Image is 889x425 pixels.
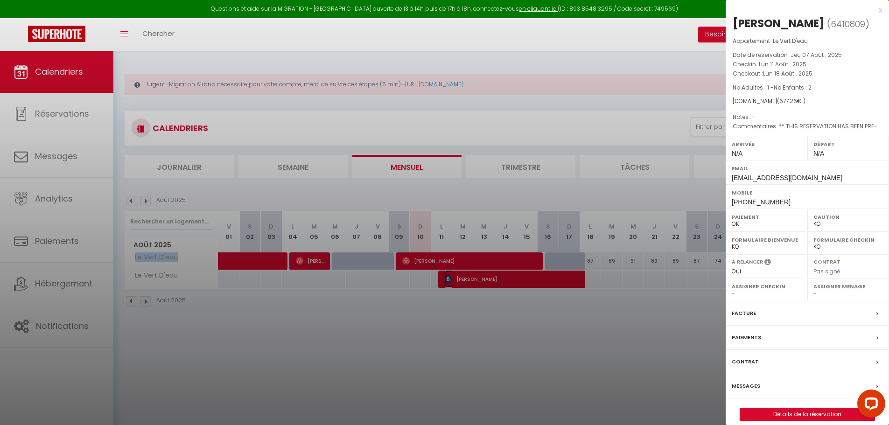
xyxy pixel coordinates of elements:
span: N/A [732,150,742,157]
label: Contrat [732,357,759,367]
p: Notes : [733,112,882,122]
label: Formulaire Bienvenue [732,235,801,244]
p: Checkin : [733,60,882,69]
span: ( € ) [777,97,805,105]
i: Sélectionner OUI si vous souhaiter envoyer les séquences de messages post-checkout [764,258,771,268]
span: Lun 11 Août . 2025 [759,60,806,68]
label: Départ [813,139,883,149]
p: Appartement : [733,36,882,46]
span: - [751,113,755,121]
p: Checkout : [733,69,882,78]
label: Assigner Checkin [732,282,801,291]
span: ( ) [827,17,869,30]
label: Formulaire Checkin [813,235,883,244]
span: Lun 18 Août . 2025 [763,70,812,77]
p: Date de réservation : [733,50,882,60]
label: Email [732,164,883,173]
label: Messages [732,381,760,391]
iframe: LiveChat chat widget [850,386,889,425]
label: Assigner Menage [813,282,883,291]
div: [PERSON_NAME] [733,16,825,31]
div: x [726,5,882,16]
span: Le Vert D'eau [773,37,808,45]
label: Paiement [732,212,801,222]
p: Commentaires : [733,122,882,131]
label: Arrivée [732,139,801,149]
span: N/A [813,150,824,157]
label: Caution [813,212,883,222]
span: Nb Adultes : 1 - [733,84,812,91]
label: A relancer [732,258,763,266]
span: Pas signé [813,267,840,275]
a: Détails de la réservation [740,408,875,420]
span: [EMAIL_ADDRESS][DOMAIN_NAME] [732,174,842,181]
span: 677.26 [779,97,797,105]
span: Jeu 07 Août . 2025 [791,51,842,59]
span: Nb Enfants : 2 [774,84,812,91]
div: [DOMAIN_NAME] [733,97,882,106]
span: 6410809 [831,18,865,30]
label: Contrat [813,258,840,264]
span: [PHONE_NUMBER] [732,198,791,206]
label: Paiements [732,333,761,342]
label: Facture [732,308,756,318]
label: Mobile [732,188,883,197]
